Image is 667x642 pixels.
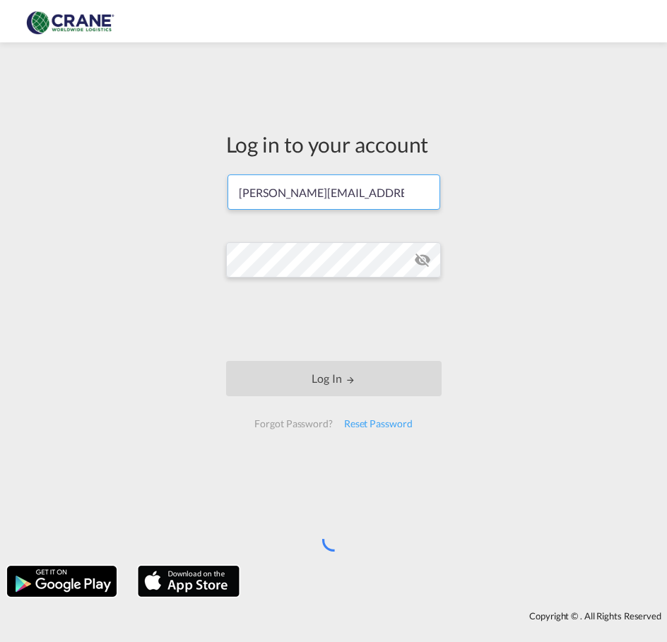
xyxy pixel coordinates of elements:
[226,361,442,396] button: LOGIN
[21,6,117,37] img: 374de710c13411efa3da03fd754f1635.jpg
[136,564,241,598] img: apple.png
[6,564,118,598] img: google.png
[228,174,440,210] input: Enter email/phone number
[249,411,338,436] div: Forgot Password?
[414,251,431,268] md-icon: icon-eye-off
[338,411,418,436] div: Reset Password
[226,292,441,347] iframe: reCAPTCHA
[226,129,442,159] div: Log in to your account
